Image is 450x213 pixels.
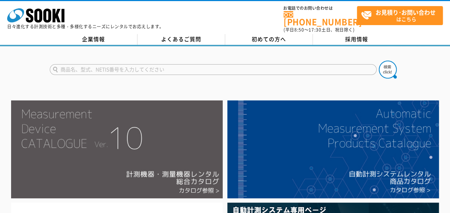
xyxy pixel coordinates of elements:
a: よくあるご質問 [137,34,225,45]
span: お電話でのお問い合わせは [284,6,357,10]
span: 初めての方へ [252,35,286,43]
img: 自動計測システムカタログ [227,100,439,198]
a: [PHONE_NUMBER] [284,11,357,26]
p: 日々進化する計測技術と多種・多様化するニーズにレンタルでお応えします。 [7,24,164,29]
span: はこちら [361,6,442,24]
strong: お見積り･お問い合わせ [376,8,436,16]
a: 企業情報 [50,34,137,45]
img: btn_search.png [379,61,397,79]
img: Catalog Ver10 [11,100,223,198]
a: 初めての方へ [225,34,313,45]
a: お見積り･お問い合わせはこちら [357,6,443,25]
input: 商品名、型式、NETIS番号を入力してください [50,64,377,75]
span: 17:30 [309,27,321,33]
span: 8:50 [294,27,304,33]
a: 採用情報 [313,34,401,45]
span: (平日 ～ 土日、祝日除く) [284,27,354,33]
